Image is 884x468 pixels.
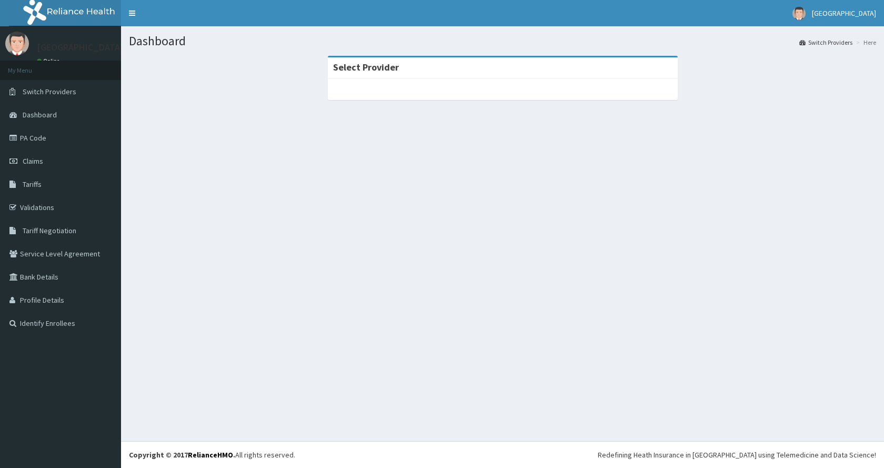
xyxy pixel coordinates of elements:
[333,61,399,73] strong: Select Provider
[37,43,124,52] p: [GEOGRAPHIC_DATA]
[792,7,806,20] img: User Image
[812,8,876,18] span: [GEOGRAPHIC_DATA]
[23,110,57,120] span: Dashboard
[37,57,62,65] a: Online
[188,450,233,460] a: RelianceHMO
[23,87,76,96] span: Switch Providers
[598,450,876,460] div: Redefining Heath Insurance in [GEOGRAPHIC_DATA] using Telemedicine and Data Science!
[23,180,42,189] span: Tariffs
[121,441,884,468] footer: All rights reserved.
[853,38,876,47] li: Here
[5,32,29,55] img: User Image
[129,34,876,48] h1: Dashboard
[23,226,76,235] span: Tariff Negotiation
[129,450,235,460] strong: Copyright © 2017 .
[799,38,852,47] a: Switch Providers
[23,156,43,166] span: Claims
